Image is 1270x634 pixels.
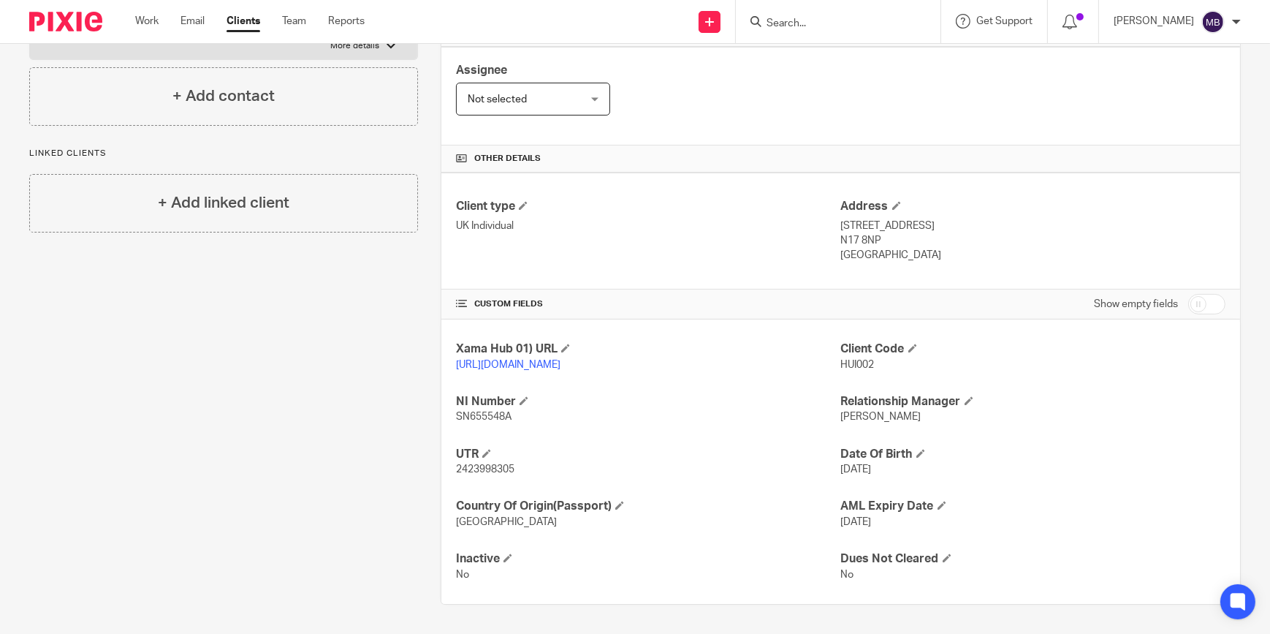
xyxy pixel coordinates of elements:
[456,341,840,357] h4: Xama Hub 01) URL
[841,412,921,422] span: [PERSON_NAME]
[841,219,1225,233] p: [STREET_ADDRESS]
[135,14,159,29] a: Work
[29,148,418,159] p: Linked clients
[765,18,897,31] input: Search
[456,447,840,462] h4: UTR
[474,153,541,165] span: Other details
[456,517,557,527] span: [GEOGRAPHIC_DATA]
[456,464,514,475] span: 2423998305
[456,298,840,310] h4: CUSTOM FIELDS
[841,551,1225,567] h4: Dues Not Cleared
[158,192,289,214] h4: + Add linked client
[456,570,469,580] span: No
[841,499,1225,514] h4: AML Expiry Date
[456,64,507,76] span: Assignee
[456,360,560,370] a: [URL][DOMAIN_NAME]
[841,248,1225,263] p: [GEOGRAPHIC_DATA]
[841,360,875,370] span: HUI002
[456,394,840,410] h4: NI Number
[841,517,872,527] span: [DATE]
[328,14,365,29] a: Reports
[227,14,260,29] a: Clients
[1094,297,1178,312] label: Show empty fields
[841,341,1225,357] h4: Client Code
[1201,10,1225,34] img: svg%3E
[841,199,1225,214] h4: Address
[456,499,840,514] h4: Country Of Origin(Passport)
[456,219,840,233] p: UK Individual
[841,464,872,475] span: [DATE]
[172,85,275,107] h4: + Add contact
[282,14,306,29] a: Team
[841,447,1225,462] h4: Date Of Birth
[976,16,1033,26] span: Get Support
[180,14,205,29] a: Email
[1114,14,1194,29] p: [PERSON_NAME]
[841,570,854,580] span: No
[29,12,102,31] img: Pixie
[468,94,527,105] span: Not selected
[841,233,1225,248] p: N17 8NP
[330,40,379,52] p: More details
[456,199,840,214] h4: Client type
[841,394,1225,410] h4: Relationship Manager
[456,412,512,422] span: SN655548A
[456,551,840,567] h4: Inactive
